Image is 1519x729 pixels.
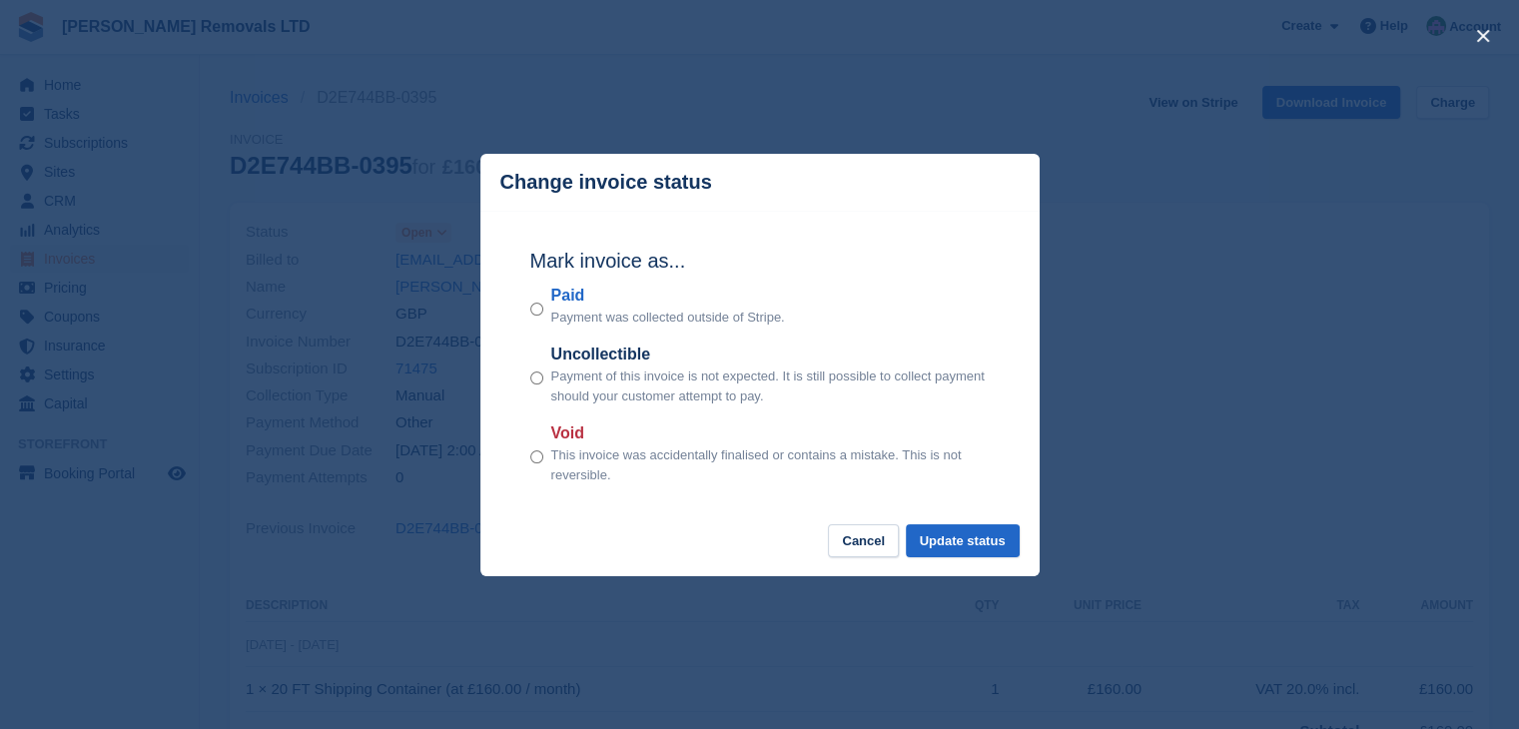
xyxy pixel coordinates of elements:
p: This invoice was accidentally finalised or contains a mistake. This is not reversible. [551,445,990,484]
button: close [1467,20,1499,52]
label: Void [551,421,990,445]
h2: Mark invoice as... [530,246,990,276]
button: Cancel [828,524,899,557]
p: Payment was collected outside of Stripe. [551,308,785,328]
label: Paid [551,284,785,308]
p: Payment of this invoice is not expected. It is still possible to collect payment should your cust... [551,366,990,405]
button: Update status [906,524,1020,557]
label: Uncollectible [551,343,990,366]
p: Change invoice status [500,171,712,194]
